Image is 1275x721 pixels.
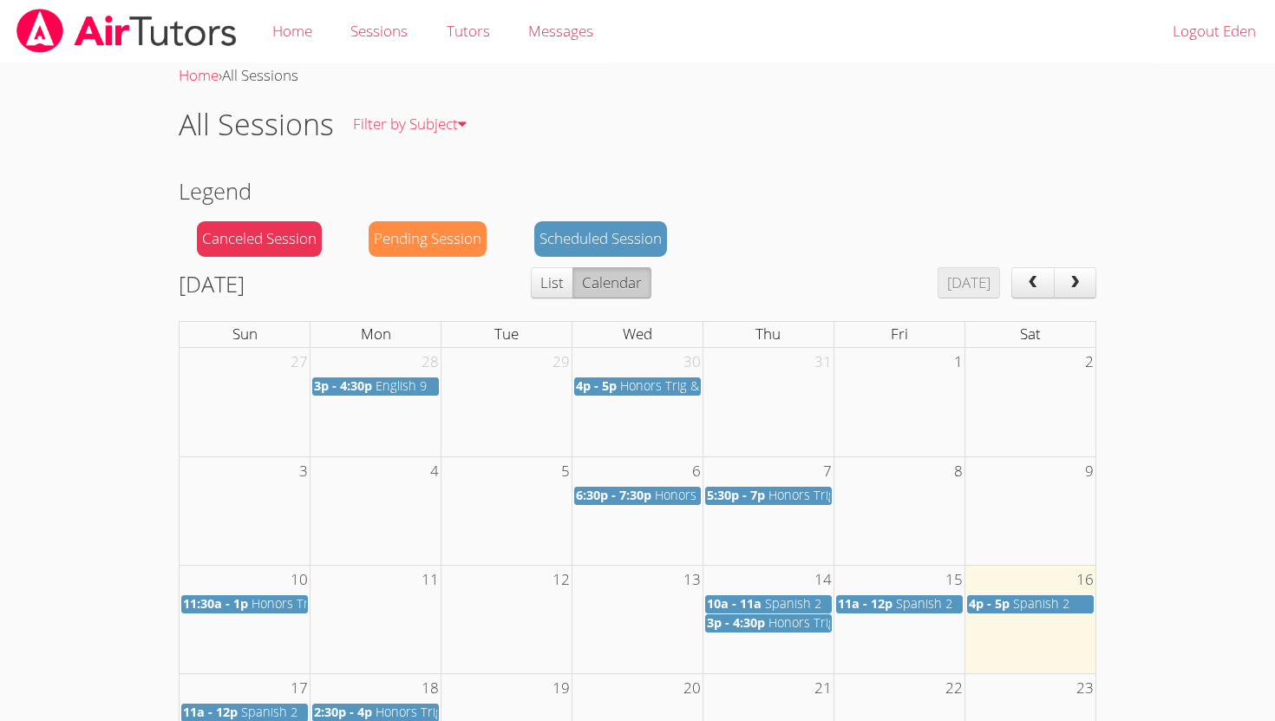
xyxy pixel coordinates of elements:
[1083,457,1095,486] span: 9
[813,348,834,377] span: 31
[361,324,391,344] span: Mon
[289,348,310,377] span: 27
[1013,595,1069,612] span: Spanish 2
[690,457,703,486] span: 6
[179,267,245,300] h2: [DATE]
[896,595,952,612] span: Spanish 2
[944,674,964,703] span: 22
[314,704,372,720] span: 2:30p - 4p
[1075,566,1095,594] span: 16
[312,377,439,396] a: 3p - 4:30p English 9
[891,324,908,344] span: Fri
[551,674,572,703] span: 19
[179,63,1096,88] div: ›
[707,595,762,612] span: 10a - 11a
[813,674,834,703] span: 21
[334,93,486,156] a: Filter by Subject
[1054,267,1097,298] button: next
[952,348,964,377] span: 1
[655,487,792,503] span: Honors Trig & Algebra II
[494,324,519,344] span: Tue
[289,566,310,594] span: 10
[682,566,703,594] span: 13
[183,595,248,612] span: 11:30a - 1p
[576,377,617,394] span: 4p - 5p
[420,674,441,703] span: 18
[376,377,427,394] span: English 9
[813,566,834,594] span: 14
[705,614,832,633] a: 3p - 4:30p Honors Trig & Algebra II
[15,9,239,53] img: airtutors_banner-c4298cdbf04f3fff15de1276eac7730deb9818008684d7c2e4769d2f7ddbe033.png
[531,267,573,298] button: List
[241,704,297,720] span: Spanish 2
[967,595,1094,613] a: 4p - 5p Spanish 2
[551,348,572,377] span: 29
[314,377,372,394] span: 3p - 4:30p
[181,595,308,613] a: 11:30a - 1p Honors Trig & Algebra II
[623,324,652,344] span: Wed
[183,704,238,720] span: 11a - 12p
[838,595,892,612] span: 11a - 12p
[376,704,513,720] span: Honors Trig & Algebra II
[179,174,1096,207] h2: Legend
[707,614,765,631] span: 3p - 4:30p
[836,595,963,613] a: 11a - 12p Spanish 2
[768,487,906,503] span: Honors Trig & Algebra II
[252,595,389,612] span: Honors Trig & Algebra II
[420,348,441,377] span: 28
[574,487,701,505] a: 6:30p - 7:30p Honors Trig & Algebra II
[297,457,310,486] span: 3
[682,674,703,703] span: 20
[574,377,701,396] a: 4p - 5p Honors Trig & Algebra II
[428,457,441,486] span: 4
[420,566,441,594] span: 11
[528,21,593,41] span: Messages
[705,595,832,613] a: 10a - 11a Spanish 2
[232,324,258,344] span: Sun
[768,614,906,631] span: Honors Trig & Algebra II
[944,566,964,594] span: 15
[821,457,834,486] span: 7
[682,348,703,377] span: 30
[1083,348,1095,377] span: 2
[369,221,487,257] div: Pending Session
[1020,324,1041,344] span: Sat
[705,487,832,505] a: 5:30p - 7p Honors Trig & Algebra II
[755,324,781,344] span: Thu
[289,674,310,703] span: 17
[707,487,765,503] span: 5:30p - 7p
[1011,267,1055,298] button: prev
[620,377,757,394] span: Honors Trig & Algebra II
[952,457,964,486] span: 8
[179,102,334,147] h1: All Sessions
[559,457,572,486] span: 5
[572,267,651,298] button: Calendar
[534,221,667,257] div: Scheduled Session
[179,65,219,85] a: Home
[1075,674,1095,703] span: 23
[551,566,572,594] span: 12
[222,65,298,85] span: All Sessions
[765,595,821,612] span: Spanish 2
[197,221,322,257] div: Canceled Session
[969,595,1010,612] span: 4p - 5p
[938,267,1000,298] button: [DATE]
[576,487,651,503] span: 6:30p - 7:30p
